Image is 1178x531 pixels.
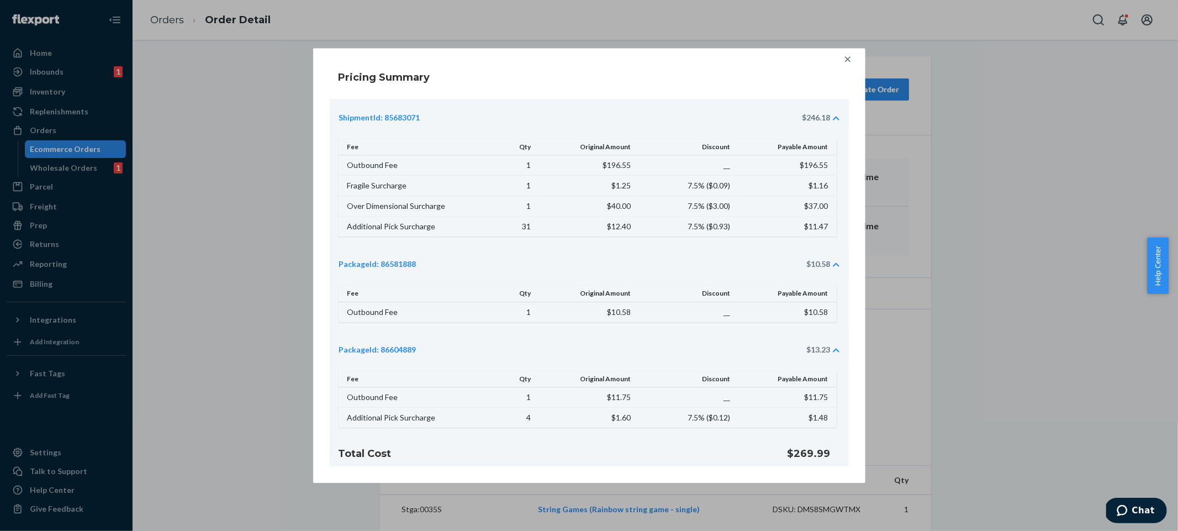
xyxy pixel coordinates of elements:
div: PackageId: 86581888 [339,259,416,270]
td: $37.00 [737,196,836,217]
th: Discount [637,371,737,387]
td: Fragile Surcharge [339,176,488,196]
td: 7.5% ( $0.12 ) [637,408,737,428]
td: $196.55 [537,155,637,176]
th: Discount [637,139,737,155]
td: 1 [488,155,537,176]
th: Payable Amount [737,371,836,387]
td: $10.58 [537,302,637,322]
td: $11.75 [737,387,836,408]
th: Original Amount [537,139,637,155]
td: __ [637,302,737,322]
div: $246.18 [802,112,830,123]
div: ShipmentId: 85683071 [339,112,420,123]
td: $40.00 [537,196,637,217]
div: PackageId: 86604889 [339,344,416,355]
th: Payable Amount [737,285,836,302]
td: __ [637,155,737,176]
td: 7.5% ( $0.09 ) [637,176,737,196]
td: 4 [488,408,537,428]
td: Outbound Fee [339,155,488,176]
div: $13.23 [806,344,830,355]
td: $1.48 [737,408,836,428]
th: Fee [339,371,488,387]
h4: Pricing Summary [339,70,430,85]
th: Original Amount [537,371,637,387]
th: Fee [339,139,488,155]
td: $1.25 [537,176,637,196]
td: 31 [488,217,537,237]
td: 1 [488,196,537,217]
td: $10.58 [737,302,836,322]
td: Additional Pick Surcharge [339,217,488,237]
td: $1.16 [737,176,836,196]
td: 1 [488,176,537,196]
td: 7.5% ( $0.93 ) [637,217,737,237]
td: Additional Pick Surcharge [339,408,488,428]
td: $11.47 [737,217,836,237]
td: $12.40 [537,217,637,237]
th: Original Amount [537,285,637,302]
th: Qty [488,285,537,302]
td: 1 [488,387,537,408]
td: __ [637,387,737,408]
td: $196.55 [737,155,836,176]
th: Fee [339,285,488,302]
div: $10.58 [806,259,830,270]
th: Qty [488,371,537,387]
td: Outbound Fee [339,302,488,322]
td: 1 [488,302,537,322]
td: Over Dimensional Surcharge [339,196,488,217]
th: Payable Amount [737,139,836,155]
th: Discount [637,285,737,302]
td: $1.60 [537,408,637,428]
th: Qty [488,139,537,155]
td: $11.75 [537,387,637,408]
h4: $269.99 [787,446,840,461]
td: Outbound Fee [339,387,488,408]
h4: Total Cost [339,446,760,461]
span: Chat [26,8,49,18]
td: 7.5% ( $3.00 ) [637,196,737,217]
